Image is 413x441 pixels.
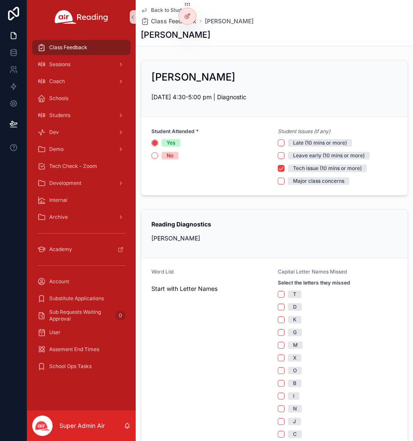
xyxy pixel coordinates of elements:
[293,418,296,425] div: J
[293,177,344,185] div: Major class concerns
[293,354,296,362] div: X
[32,291,131,306] a: Substitute Applications
[49,329,61,336] span: User
[32,40,131,55] a: Class Feedback
[49,95,68,102] span: Schools
[293,430,297,438] div: C
[59,421,105,430] p: Super Admin Air
[32,74,131,89] a: Coach
[293,152,365,159] div: Leave early (10 mins or more)
[151,7,192,14] span: Back to Students
[32,325,131,340] a: User
[293,367,297,374] div: O
[32,342,131,357] a: Assement End Times
[49,197,67,204] span: Internal
[32,176,131,191] a: Development
[32,193,131,208] a: Internal
[293,139,347,147] div: Late (10 mins or more)
[49,180,81,187] span: Development
[32,57,131,72] a: Sessions
[49,44,87,51] span: Class Feedback
[151,92,397,101] p: [DATE] 4:30-5:00 pm | Diagnostic
[141,29,210,41] h1: [PERSON_NAME]
[49,278,69,285] span: Account
[205,17,254,25] a: [PERSON_NAME]
[278,279,350,286] strong: Select the letters they missed
[278,128,330,135] em: Student Issues (if any)
[293,405,297,413] div: N
[293,392,294,400] div: I
[151,17,196,25] span: Class Feedback
[32,142,131,157] a: Demo
[141,17,196,25] a: Class Feedback
[115,310,126,321] div: 0
[293,380,296,387] div: B
[27,34,136,385] div: scrollable content
[293,341,298,349] div: M
[293,290,296,298] div: T
[141,7,192,14] a: Back to Students
[293,303,297,311] div: D
[32,125,131,140] a: Dev
[151,220,211,228] strong: Reading Diagnostics
[32,242,131,257] a: Academy
[278,268,347,275] span: Capital Letter Names Missed
[32,359,131,374] a: School Ops Tasks
[293,165,362,172] div: Tech issue (10 mins or more)
[151,128,199,135] strong: Student Attended *
[151,234,397,243] p: [PERSON_NAME]
[32,274,131,289] a: Account
[167,139,175,147] div: Yes
[32,308,131,323] a: Sub Requests Waiting Approval0
[293,316,296,324] div: K
[49,61,70,68] span: Sessions
[167,152,173,159] div: No
[32,159,131,174] a: Tech Check - Zoom
[49,363,92,370] span: School Ops Tasks
[151,70,235,84] h2: [PERSON_NAME]
[151,268,174,275] span: Word List
[49,346,99,353] span: Assement End Times
[49,129,59,136] span: Dev
[49,246,72,253] span: Academy
[32,108,131,123] a: Students
[55,10,108,24] img: App logo
[151,285,271,293] span: Start with Letter Names
[49,78,65,85] span: Coach
[293,329,297,336] div: G
[49,295,104,302] span: Substitute Applications
[49,214,68,220] span: Archive
[49,146,64,153] span: Demo
[49,112,70,119] span: Students
[49,163,97,170] span: Tech Check - Zoom
[32,209,131,225] a: Archive
[32,91,131,106] a: Schools
[49,309,112,322] span: Sub Requests Waiting Approval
